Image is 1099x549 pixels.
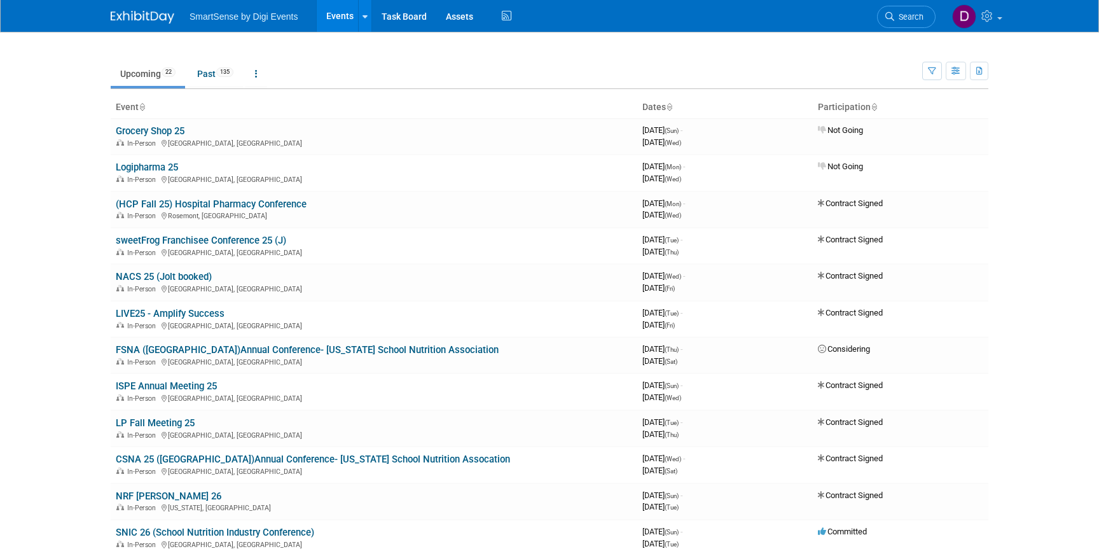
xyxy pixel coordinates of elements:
[642,210,681,219] span: [DATE]
[683,162,685,171] span: -
[642,283,675,293] span: [DATE]
[637,97,813,118] th: Dates
[111,11,174,24] img: ExhibitDay
[116,393,632,403] div: [GEOGRAPHIC_DATA], [GEOGRAPHIC_DATA]
[116,283,632,293] div: [GEOGRAPHIC_DATA], [GEOGRAPHIC_DATA]
[116,174,632,184] div: [GEOGRAPHIC_DATA], [GEOGRAPHIC_DATA]
[116,176,124,182] img: In-Person Event
[642,125,682,135] span: [DATE]
[642,380,682,390] span: [DATE]
[642,356,677,366] span: [DATE]
[665,419,679,426] span: (Tue)
[116,394,124,401] img: In-Person Event
[116,358,124,365] img: In-Person Event
[681,308,682,317] span: -
[665,249,679,256] span: (Thu)
[642,466,677,475] span: [DATE]
[642,393,681,402] span: [DATE]
[681,417,682,427] span: -
[642,502,679,511] span: [DATE]
[818,308,883,317] span: Contract Signed
[127,394,160,403] span: In-Person
[871,102,877,112] a: Sort by Participation Type
[681,490,682,500] span: -
[665,346,679,353] span: (Thu)
[818,235,883,244] span: Contract Signed
[681,380,682,390] span: -
[642,539,679,548] span: [DATE]
[665,541,679,548] span: (Tue)
[188,62,243,86] a: Past135
[127,468,160,476] span: In-Person
[116,322,124,328] img: In-Person Event
[666,102,672,112] a: Sort by Start Date
[127,431,160,440] span: In-Person
[665,322,675,329] span: (Fri)
[813,97,988,118] th: Participation
[116,356,632,366] div: [GEOGRAPHIC_DATA], [GEOGRAPHIC_DATA]
[642,271,685,281] span: [DATE]
[683,271,685,281] span: -
[818,125,863,135] span: Not Going
[116,504,124,510] img: In-Person Event
[111,62,185,86] a: Upcoming22
[665,504,679,511] span: (Tue)
[642,162,685,171] span: [DATE]
[642,344,682,354] span: [DATE]
[127,285,160,293] span: In-Person
[642,490,682,500] span: [DATE]
[162,67,176,77] span: 22
[111,97,637,118] th: Event
[127,541,160,549] span: In-Person
[818,380,883,390] span: Contract Signed
[681,235,682,244] span: -
[665,492,679,499] span: (Sun)
[116,527,314,538] a: SNIC 26 (School Nutrition Industry Conference)
[665,529,679,536] span: (Sun)
[116,247,632,257] div: [GEOGRAPHIC_DATA], [GEOGRAPHIC_DATA]
[818,454,883,463] span: Contract Signed
[116,137,632,148] div: [GEOGRAPHIC_DATA], [GEOGRAPHIC_DATA]
[681,125,682,135] span: -
[665,139,681,146] span: (Wed)
[818,344,870,354] span: Considering
[894,12,923,22] span: Search
[818,198,883,208] span: Contract Signed
[665,237,679,244] span: (Tue)
[952,4,976,29] img: Dan Tiernan
[116,431,124,438] img: In-Person Event
[665,163,681,170] span: (Mon)
[642,320,675,330] span: [DATE]
[642,235,682,244] span: [DATE]
[127,249,160,257] span: In-Person
[665,382,679,389] span: (Sun)
[190,11,298,22] span: SmartSense by Digi Events
[116,162,178,173] a: Logipharma 25
[116,380,217,392] a: ISPE Annual Meeting 25
[818,271,883,281] span: Contract Signed
[665,273,681,280] span: (Wed)
[665,468,677,475] span: (Sat)
[681,527,682,536] span: -
[116,320,632,330] div: [GEOGRAPHIC_DATA], [GEOGRAPHIC_DATA]
[683,454,685,463] span: -
[665,394,681,401] span: (Wed)
[818,527,867,536] span: Committed
[665,127,679,134] span: (Sun)
[116,541,124,547] img: In-Person Event
[116,249,124,255] img: In-Person Event
[818,162,863,171] span: Not Going
[642,417,682,427] span: [DATE]
[665,200,681,207] span: (Mon)
[127,139,160,148] span: In-Person
[116,502,632,512] div: [US_STATE], [GEOGRAPHIC_DATA]
[139,102,145,112] a: Sort by Event Name
[642,454,685,463] span: [DATE]
[116,344,499,356] a: FSNA ([GEOGRAPHIC_DATA])Annual Conference- [US_STATE] School Nutrition Association
[116,125,184,137] a: Grocery Shop 25
[818,417,883,427] span: Contract Signed
[127,212,160,220] span: In-Person
[877,6,936,28] a: Search
[127,176,160,184] span: In-Person
[116,285,124,291] img: In-Person Event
